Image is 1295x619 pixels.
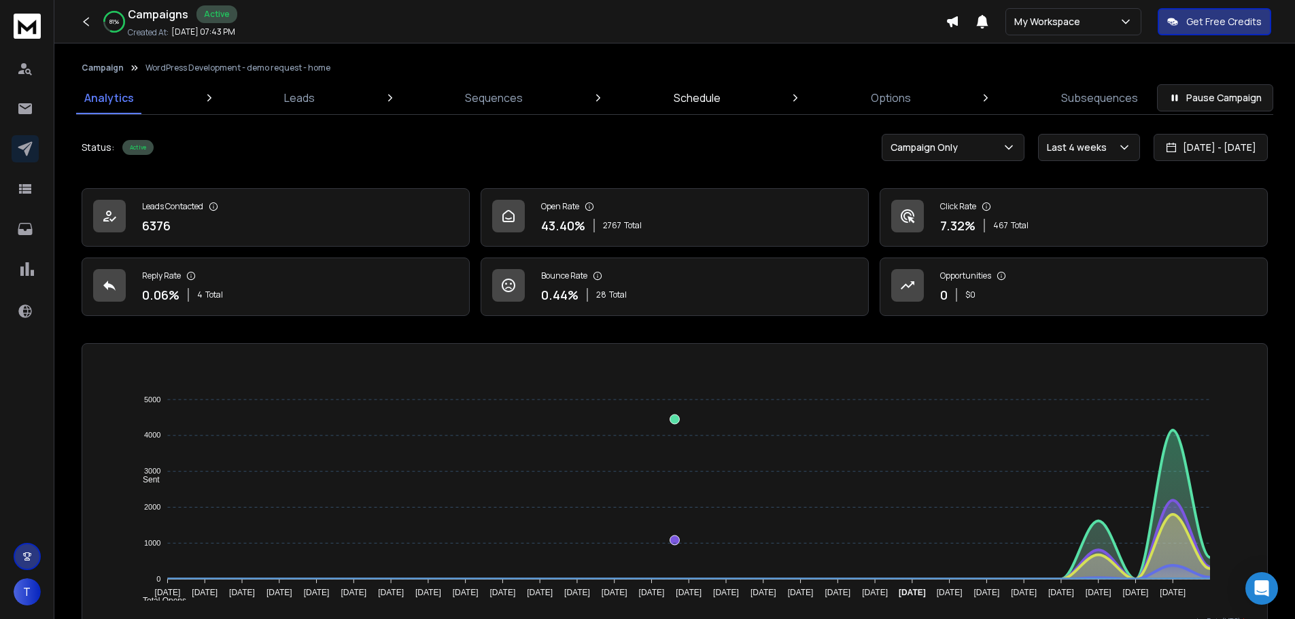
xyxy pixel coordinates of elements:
[937,588,963,597] tspan: [DATE]
[891,141,963,154] p: Campaign Only
[266,588,292,597] tspan: [DATE]
[14,578,41,605] button: T
[541,285,579,304] p: 0.44 %
[965,289,975,300] p: $ 0
[1047,141,1112,154] p: Last 4 weeks
[541,201,579,212] p: Open Rate
[1154,134,1268,161] button: [DATE] - [DATE]
[144,467,160,475] tspan: 3000
[109,18,119,26] p: 81 %
[1014,15,1086,29] p: My Workspace
[674,90,721,106] p: Schedule
[1160,588,1186,597] tspan: [DATE]
[940,285,948,304] p: 0
[609,289,627,300] span: Total
[899,588,926,597] tspan: [DATE]
[1157,84,1273,111] button: Pause Campaign
[84,90,134,106] p: Analytics
[1086,588,1111,597] tspan: [DATE]
[128,27,169,38] p: Created At:
[1123,588,1149,597] tspan: [DATE]
[541,216,585,235] p: 43.40 %
[862,588,888,597] tspan: [DATE]
[142,270,181,281] p: Reply Rate
[564,588,590,597] tspan: [DATE]
[940,270,991,281] p: Opportunities
[880,258,1268,316] a: Opportunities0$0
[527,588,553,597] tspan: [DATE]
[142,285,179,304] p: 0.06 %
[156,575,160,583] tspan: 0
[133,475,160,484] span: Sent
[192,588,218,597] tspan: [DATE]
[541,270,587,281] p: Bounce Rate
[465,90,523,106] p: Sequences
[122,140,154,155] div: Active
[14,14,41,39] img: logo
[676,588,702,597] tspan: [DATE]
[229,588,255,597] tspan: [DATE]
[871,90,911,106] p: Options
[1245,572,1278,605] div: Open Intercom Messenger
[825,588,850,597] tspan: [DATE]
[82,63,124,73] button: Campaign
[76,82,142,114] a: Analytics
[481,188,869,247] a: Open Rate43.40%2767Total
[1011,588,1037,597] tspan: [DATE]
[128,6,188,22] h1: Campaigns
[1053,82,1146,114] a: Subsequences
[1158,8,1271,35] button: Get Free Credits
[82,258,470,316] a: Reply Rate0.06%4Total
[415,588,441,597] tspan: [DATE]
[142,216,171,235] p: 6376
[144,395,160,404] tspan: 5000
[788,588,814,597] tspan: [DATE]
[1061,90,1138,106] p: Subsequences
[863,82,919,114] a: Options
[205,289,223,300] span: Total
[82,188,470,247] a: Leads Contacted6376
[142,201,203,212] p: Leads Contacted
[133,596,186,605] span: Total Opens
[1186,15,1262,29] p: Get Free Credits
[453,588,479,597] tspan: [DATE]
[713,588,739,597] tspan: [DATE]
[82,141,114,154] p: Status:
[144,431,160,440] tspan: 4000
[155,588,181,597] tspan: [DATE]
[144,503,160,511] tspan: 2000
[602,588,627,597] tspan: [DATE]
[304,588,330,597] tspan: [DATE]
[171,26,235,37] p: [DATE] 07:43 PM
[974,588,1000,597] tspan: [DATE]
[489,588,515,597] tspan: [DATE]
[1011,220,1029,231] span: Total
[284,90,315,106] p: Leads
[750,588,776,597] tspan: [DATE]
[276,82,323,114] a: Leads
[196,5,237,23] div: Active
[666,82,729,114] a: Schedule
[1048,588,1074,597] tspan: [DATE]
[378,588,404,597] tspan: [DATE]
[603,220,621,231] span: 2767
[596,289,606,300] span: 28
[624,220,642,231] span: Total
[341,588,366,597] tspan: [DATE]
[639,588,665,597] tspan: [DATE]
[197,289,203,300] span: 4
[145,63,330,73] p: WordPress Development - demo request - home
[880,188,1268,247] a: Click Rate7.32%467Total
[993,220,1008,231] span: 467
[144,539,160,547] tspan: 1000
[940,216,975,235] p: 7.32 %
[481,258,869,316] a: Bounce Rate0.44%28Total
[457,82,531,114] a: Sequences
[940,201,976,212] p: Click Rate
